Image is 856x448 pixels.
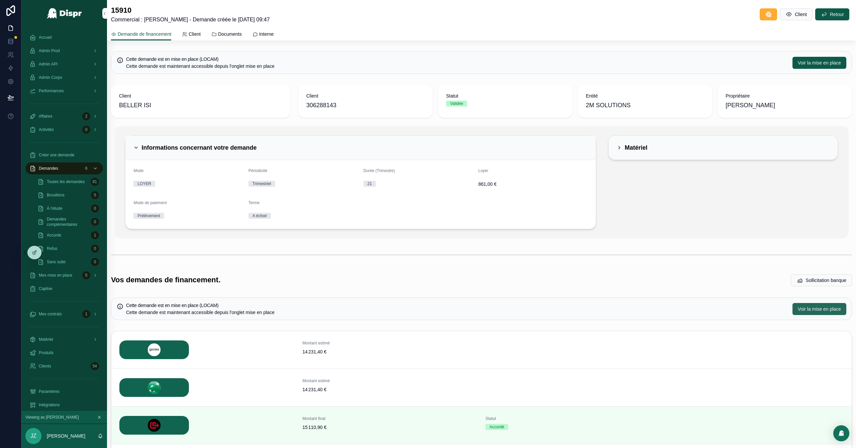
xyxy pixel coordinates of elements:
span: Montant estimé [303,340,478,346]
div: 5 [82,271,90,279]
h5: Cette demande est en mise en place (LOCAM) [126,57,787,61]
h5: Cette demande est en mise en place (LOCAM) [126,303,787,308]
div: 5 [91,191,99,199]
span: Client [795,11,807,18]
div: LOYER [137,181,151,187]
a: Toutes les demandes81 [33,176,103,188]
span: 14 231,40 € [303,348,478,355]
div: Trimestriel [252,181,271,187]
a: Sans suite0 [33,256,103,268]
span: Performances [39,88,64,94]
a: Refus0 [33,243,103,255]
span: Produits [39,350,53,355]
span: Voir la mise en place [798,306,841,312]
span: Toutes les demandes [47,179,85,184]
div: Cette demande est maintenant accessible depuis l'onglet mise en place [126,309,787,316]
a: Créer une demande [25,149,103,161]
span: 2M SOLUTIONS [586,101,631,110]
span: 306288143 [306,101,425,110]
span: Sollicitation banque [806,277,846,284]
span: JZ [30,432,36,440]
span: Accueil [39,35,52,40]
span: Cette demande est maintenant accessible depuis l'onglet mise en place [126,310,275,315]
div: A échoir [252,213,267,219]
div: 0 [91,245,99,253]
button: Sollicitation banque [791,274,852,286]
span: Intégrations [39,402,60,408]
span: Activités [39,127,54,132]
div: 1 [91,231,99,239]
a: Admin Corpo [25,71,103,84]
span: Client [119,93,282,99]
span: Périodicité [248,168,267,173]
span: Montant final [303,416,478,421]
span: Mode de paiement [133,200,167,205]
span: Viewing as [PERSON_NAME] [25,415,79,420]
a: Clients54 [25,360,103,372]
span: Sans suite [47,259,66,265]
div: 1 [82,310,90,318]
span: Captive [39,286,52,291]
div: Validée [450,101,463,107]
div: 0 [91,218,99,226]
div: Accordé [490,424,504,430]
span: Documents [218,31,242,37]
a: Mes mise en place5 [25,269,103,281]
div: 21 [367,181,372,187]
img: LOCAM.png [119,416,189,435]
span: Demandes complémentaires [47,216,88,227]
span: Accords [47,233,61,238]
button: Voir la mise en place [792,303,846,315]
span: Voir la mise en place [798,59,841,66]
a: Brouillons5 [33,189,103,201]
img: App logo [46,8,82,19]
a: Affaires2 [25,110,103,122]
a: Client [182,28,201,41]
span: Mode [133,168,143,173]
span: 861,00 € [478,181,588,187]
span: Paramètres [39,389,60,394]
a: Interne [252,28,274,41]
span: À l'étude [47,206,62,211]
div: Prélèvement [137,213,160,219]
span: Clients [39,363,51,369]
span: Demande de financement [118,31,171,37]
span: Loyer [478,168,489,173]
span: Retour [830,11,844,18]
div: 2 [82,112,90,120]
span: Cette demande est maintenant accessible depuis l'onglet mise en place [126,63,275,69]
a: Produits [25,347,103,359]
span: Créer une demande [39,152,75,158]
span: Admin Corpo [39,75,62,80]
a: Accords1 [33,229,103,241]
h2: Matériel [625,144,647,152]
p: [PERSON_NAME] [47,433,85,439]
a: Activités0 [25,124,103,136]
a: Accueil [25,31,103,43]
a: Documents [211,28,242,41]
button: Voir la mise en place [792,57,846,69]
a: Admin API [25,58,103,70]
a: Mes contrats1 [25,308,103,320]
img: BNP.png [119,378,189,397]
span: 15 110,90 € [303,424,478,431]
span: Statut [446,93,564,99]
a: Intégrations [25,399,103,411]
a: Captive [25,283,103,295]
span: Affaires [39,114,52,119]
a: Paramètres [25,386,103,398]
div: 81 [91,178,99,186]
span: Client [189,31,201,37]
span: Montant estimé [303,378,478,384]
a: Admin Prod [25,45,103,57]
div: Cette demande est maintenant accessible depuis l'onglet mise en place [126,63,787,69]
a: Demandes complémentaires0 [33,216,103,228]
span: Brouillons [47,192,65,198]
button: Client [780,8,813,20]
span: BELLER ISI [119,101,151,110]
span: Entité [586,93,704,99]
a: À l'étude0 [33,202,103,214]
a: Matériel [25,333,103,345]
span: Statut [486,416,661,421]
span: Refus [47,246,57,251]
